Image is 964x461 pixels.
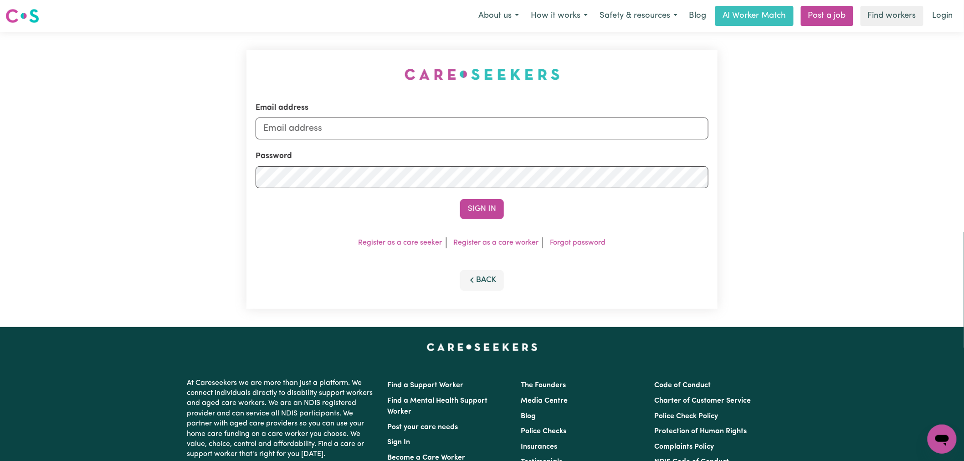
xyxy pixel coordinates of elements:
[655,382,711,389] a: Code of Conduct
[928,425,957,454] iframe: Button to launch messaging window
[521,382,566,389] a: The Founders
[801,6,853,26] a: Post a job
[359,239,442,246] a: Register as a care seeker
[521,443,557,451] a: Insurances
[460,199,504,219] button: Sign In
[454,239,539,246] a: Register as a care worker
[387,397,487,415] a: Find a Mental Health Support Worker
[525,6,594,26] button: How it works
[550,239,606,246] a: Forgot password
[715,6,794,26] a: AI Worker Match
[655,413,718,420] a: Police Check Policy
[861,6,923,26] a: Find workers
[927,6,959,26] a: Login
[5,8,39,24] img: Careseekers logo
[655,443,714,451] a: Complaints Policy
[427,343,538,351] a: Careseekers home page
[256,150,292,162] label: Password
[521,413,536,420] a: Blog
[5,5,39,26] a: Careseekers logo
[521,428,566,435] a: Police Checks
[256,102,308,114] label: Email address
[256,118,708,139] input: Email address
[683,6,712,26] a: Blog
[387,424,458,431] a: Post your care needs
[387,439,410,446] a: Sign In
[472,6,525,26] button: About us
[387,382,463,389] a: Find a Support Worker
[460,270,504,290] button: Back
[594,6,683,26] button: Safety & resources
[521,397,568,405] a: Media Centre
[655,397,751,405] a: Charter of Customer Service
[655,428,747,435] a: Protection of Human Rights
